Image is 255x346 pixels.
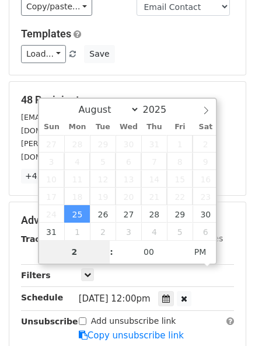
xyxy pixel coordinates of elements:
span: August 28, 2025 [141,205,167,223]
span: August 30, 2025 [193,205,218,223]
label: Add unsubscribe link [91,315,176,327]
span: August 2, 2025 [193,135,218,153]
span: August 16, 2025 [193,170,218,188]
span: August 15, 2025 [167,170,193,188]
span: Fri [167,123,193,131]
span: Click to toggle [184,240,216,264]
span: September 1, 2025 [64,223,90,240]
span: August 11, 2025 [64,170,90,188]
span: August 31, 2025 [39,223,65,240]
span: August 23, 2025 [193,188,218,205]
button: Save [84,45,114,63]
span: August 6, 2025 [116,153,141,170]
a: Copy unsubscribe link [79,330,184,341]
span: August 8, 2025 [167,153,193,170]
span: September 3, 2025 [116,223,141,240]
strong: Schedule [21,293,63,302]
span: July 27, 2025 [39,135,65,153]
h5: 48 Recipients [21,94,234,106]
span: September 6, 2025 [193,223,218,240]
span: August 12, 2025 [90,170,116,188]
span: August 21, 2025 [141,188,167,205]
span: August 1, 2025 [167,135,193,153]
span: August 19, 2025 [90,188,116,205]
span: August 22, 2025 [167,188,193,205]
span: August 3, 2025 [39,153,65,170]
a: Templates [21,27,71,40]
span: Thu [141,123,167,131]
span: August 7, 2025 [141,153,167,170]
span: Mon [64,123,90,131]
input: Hour [39,240,110,264]
span: [DATE] 12:00pm [79,293,151,304]
span: August 4, 2025 [64,153,90,170]
span: August 5, 2025 [90,153,116,170]
strong: Tracking [21,234,60,244]
span: September 2, 2025 [90,223,116,240]
span: July 28, 2025 [64,135,90,153]
span: Sat [193,123,218,131]
span: August 24, 2025 [39,205,65,223]
span: August 9, 2025 [193,153,218,170]
a: +45 more [21,169,70,184]
span: August 13, 2025 [116,170,141,188]
span: August 20, 2025 [116,188,141,205]
span: Wed [116,123,141,131]
span: August 10, 2025 [39,170,65,188]
span: August 17, 2025 [39,188,65,205]
span: August 29, 2025 [167,205,193,223]
span: September 4, 2025 [141,223,167,240]
iframe: Chat Widget [197,290,255,346]
span: Tue [90,123,116,131]
small: [PERSON_NAME][EMAIL_ADDRESS][PERSON_NAME][DOMAIN_NAME] [21,139,212,161]
a: Load... [21,45,66,63]
strong: Unsubscribe [21,317,78,326]
span: August 14, 2025 [141,170,167,188]
span: September 5, 2025 [167,223,193,240]
span: August 18, 2025 [64,188,90,205]
strong: Filters [21,271,51,280]
span: Sun [39,123,65,131]
span: August 25, 2025 [64,205,90,223]
span: August 27, 2025 [116,205,141,223]
span: : [110,240,113,264]
input: Minute [113,240,184,264]
h5: Advanced [21,214,234,227]
small: [DOMAIN_NAME][EMAIL_ADDRESS][DOMAIN_NAME] [21,126,213,135]
span: July 29, 2025 [90,135,116,153]
small: [EMAIL_ADDRESS][DOMAIN_NAME] [21,113,151,122]
span: July 31, 2025 [141,135,167,153]
span: July 30, 2025 [116,135,141,153]
input: Year [139,104,181,115]
span: August 26, 2025 [90,205,116,223]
